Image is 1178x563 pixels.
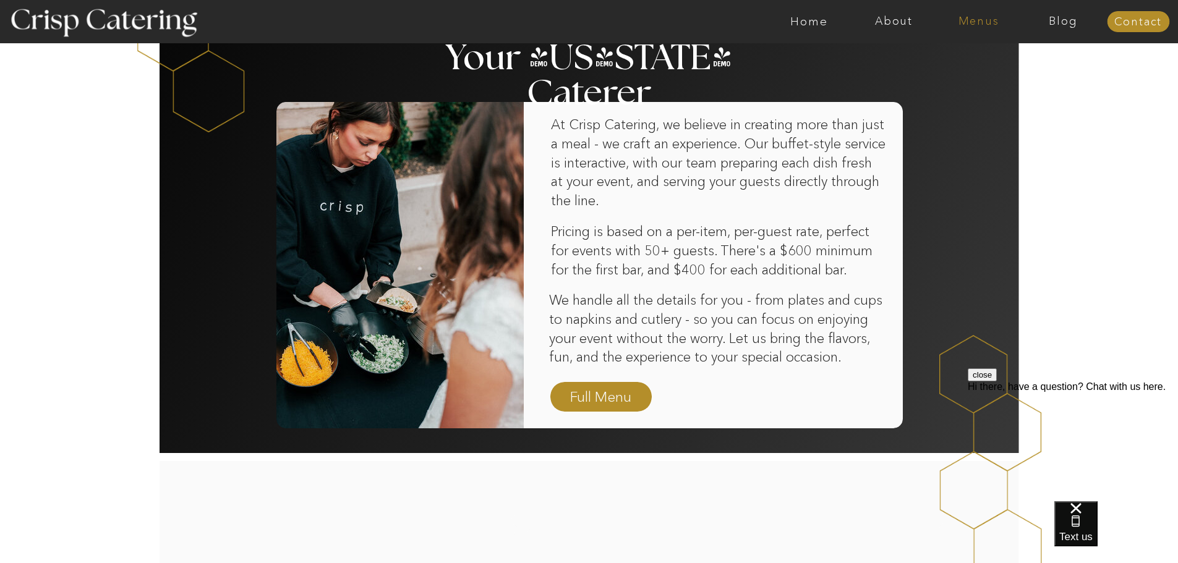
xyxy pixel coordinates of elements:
[1107,16,1169,28] a: Contact
[1054,501,1178,563] iframe: podium webchat widget bubble
[851,15,936,28] a: About
[551,116,886,234] p: At Crisp Catering, we believe in creating more than just a meal - we craft an experience. Our buf...
[565,387,637,408] a: Full Menu
[936,15,1021,28] a: Menus
[549,291,889,368] p: We handle all the details for you - from plates and cups to napkins and cutlery - so you can focu...
[551,222,886,281] p: Pricing is based on a per-item, per-guest rate, perfect for events with 50+ guests. There's a $60...
[443,41,735,65] h2: Your [US_STATE] Caterer
[767,15,851,28] a: Home
[1021,15,1106,28] a: Blog
[968,368,1178,517] iframe: podium webchat widget prompt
